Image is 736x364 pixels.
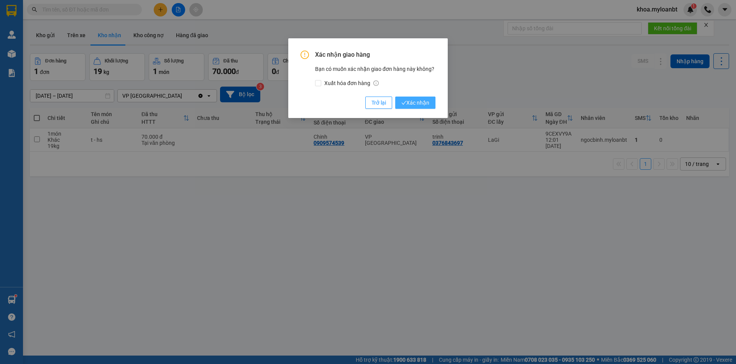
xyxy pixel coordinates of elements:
button: Trở lại [365,97,392,109]
span: 33 Bác Ái, P Phước Hội, TX Lagi [3,27,36,49]
span: Trở lại [371,98,386,107]
span: exclamation-circle [301,51,309,59]
span: Xuất hóa đơn hàng [321,79,382,87]
span: Xác nhận giao hàng [315,51,435,59]
span: check [401,100,406,105]
span: Xác nhận [401,98,429,107]
div: Bạn có muốn xác nhận giao đơn hàng này không? [315,65,435,87]
span: VH13VQ8J [59,13,95,22]
span: info-circle [373,80,379,86]
strong: Nhà xe Mỹ Loan [3,3,38,25]
button: checkXác nhận [395,97,435,109]
span: 0968278298 [3,50,38,57]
